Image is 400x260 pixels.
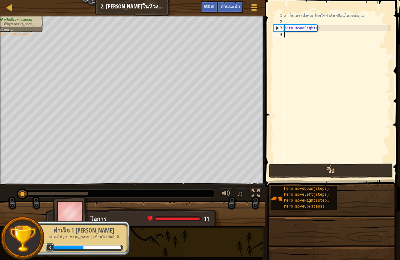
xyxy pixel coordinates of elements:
span: hero.moveRight(steps) [284,199,331,203]
span: hero.moveLeft(steps) [284,193,329,197]
button: สลับเป็นเต็มจอ [249,188,262,201]
div: โอการ [90,215,214,223]
span: 3 [46,243,54,252]
div: 3 [274,25,284,31]
div: 1 [274,12,284,19]
img: portrait.png [271,193,282,204]
p: ทำต่อไป [PERSON_NAME]ก็เขียนไม่เป็นสักที! [44,235,123,239]
button: Ask AI [201,1,217,13]
div: health: 11 / 11 [147,216,209,222]
button: แสดงเมนูเกมส์ [246,1,262,16]
span: คำแนะนำ [221,3,240,9]
div: 4 [274,31,284,37]
span: 11 [204,215,209,223]
span: hero.moveUp(steps) [284,204,325,209]
span: Ask AI [204,3,214,9]
button: วิ่ง [269,164,393,178]
div: 2 [274,19,284,25]
span: เก็บ[PERSON_NAME] [4,22,34,26]
button: ปรับระดับเสียง [220,188,232,201]
img: trophy.png [8,224,37,253]
span: ♫ [237,189,243,198]
button: ♫ [236,188,246,201]
span: hero.moveDown(steps) [284,187,329,191]
div: สำเร็จ 1 [PERSON_NAME] [44,226,123,235]
span: : [12,28,13,31]
img: thang_avatar_frame.png [53,197,89,231]
span: หลีกเลี่ยงหนามแหลม [4,18,32,21]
